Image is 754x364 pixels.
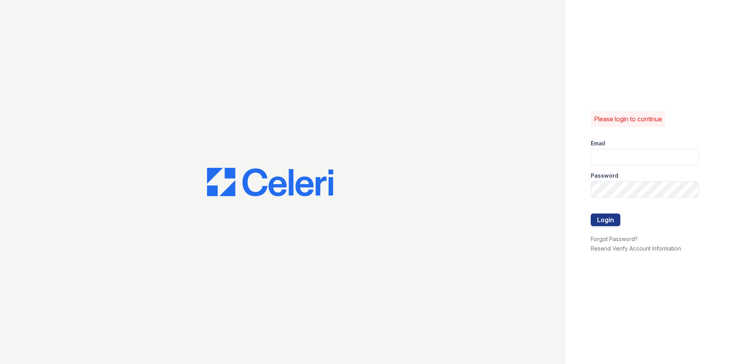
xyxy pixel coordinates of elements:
label: Password [591,172,618,180]
img: CE_Logo_Blue-a8612792a0a2168367f1c8372b55b34899dd931a85d93a1a3d3e32e68fde9ad4.png [207,168,333,196]
label: Email [591,139,605,147]
a: Resend Verify Account Information [591,245,681,252]
a: Forgot Password? [591,236,638,242]
p: Please login to continue [594,114,662,124]
button: Login [591,214,620,226]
